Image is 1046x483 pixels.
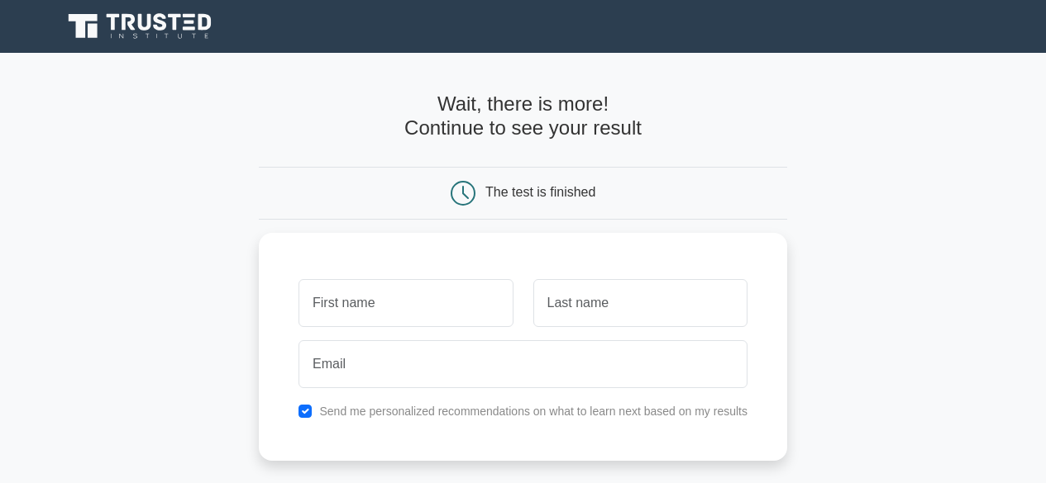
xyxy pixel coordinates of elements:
[299,279,513,327] input: First name
[319,405,747,418] label: Send me personalized recommendations on what to learn next based on my results
[533,279,747,327] input: Last name
[299,340,747,388] input: Email
[259,92,787,140] h4: Wait, there is more! Continue to see your result
[485,185,595,199] div: The test is finished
